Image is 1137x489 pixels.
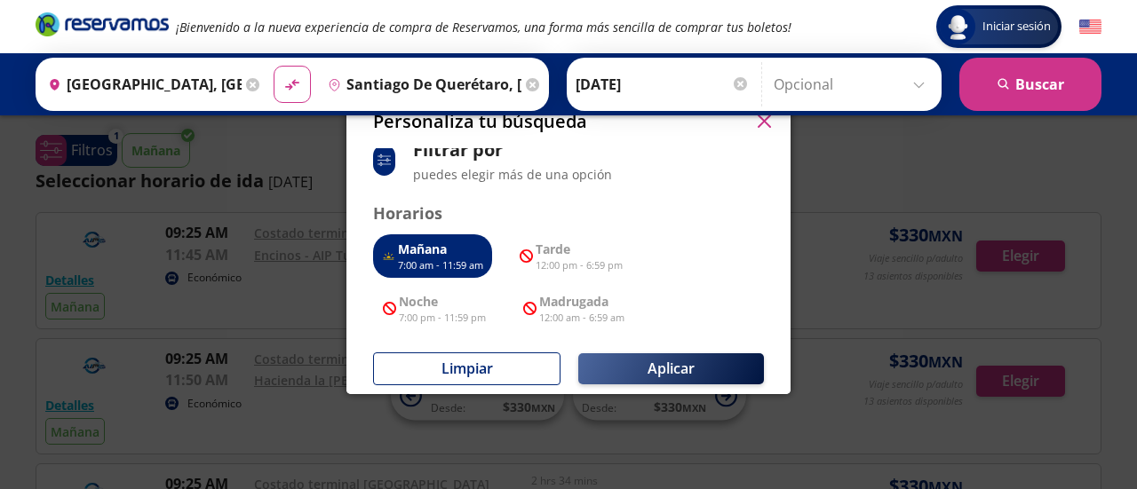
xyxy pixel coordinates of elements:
[373,352,561,385] button: Limpiar
[176,19,791,35] em: ¡Bienvenido a la nueva experiencia de compra de Reservamos, una forma más sencilla de comprar tus...
[36,11,169,43] a: Brand Logo
[41,62,242,106] input: Buscar Origen
[1079,16,1101,38] button: English
[536,240,623,258] p: Tarde
[399,292,486,311] p: Noche
[539,311,624,326] p: 12:00 am - 6:59 am
[373,201,764,225] p: Horarios
[413,165,612,184] p: puedes elegir más de una opción
[536,258,623,273] p: 12:00 pm - 6:59 pm
[373,108,587,135] p: Personaliza tu búsqueda
[373,287,496,331] button: Noche7:00 pm - 11:59 pm
[975,18,1058,35] span: Iniciar sesión
[398,258,483,273] p: 7:00 am - 11:59 am
[399,311,486,326] p: 7:00 pm - 11:59 pm
[36,11,169,37] i: Brand Logo
[413,137,612,163] p: Filtrar por
[576,62,750,106] input: Elegir Fecha
[510,234,632,279] button: Tarde12:00 pm - 6:59 pm
[373,234,492,279] button: Mañana7:00 am - 11:59 am
[774,62,933,106] input: Opcional
[539,292,624,311] p: Madrugada
[578,353,764,384] button: Aplicar
[321,62,521,106] input: Buscar Destino
[513,287,634,331] button: Madrugada12:00 am - 6:59 am
[398,240,483,258] p: Mañana
[959,58,1101,111] button: Buscar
